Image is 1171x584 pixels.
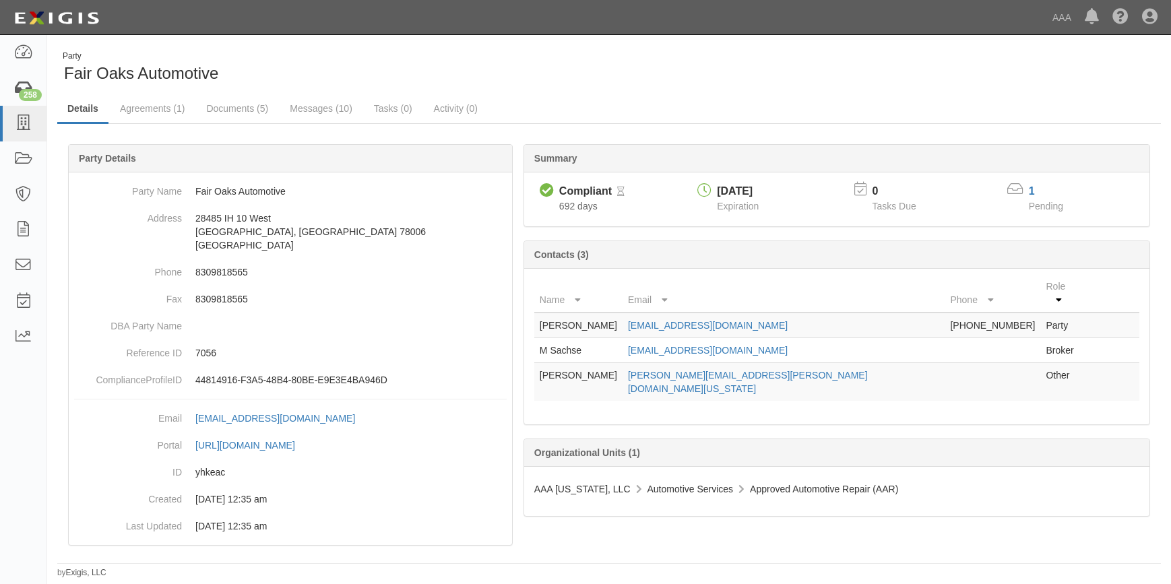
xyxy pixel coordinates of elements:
[559,201,598,212] span: Since 11/14/2023
[195,413,370,424] a: [EMAIL_ADDRESS][DOMAIN_NAME]
[196,95,278,122] a: Documents (5)
[1040,363,1085,401] td: Other
[74,486,507,513] dd: 03/10/2023 12:35 am
[540,184,554,198] i: Compliant
[1029,185,1035,197] a: 1
[74,432,182,452] dt: Portal
[74,205,182,225] dt: Address
[534,313,623,338] td: [PERSON_NAME]
[74,286,507,313] dd: 8309818565
[628,345,788,356] a: [EMAIL_ADDRESS][DOMAIN_NAME]
[280,95,362,122] a: Messages (10)
[534,274,623,313] th: Name
[195,373,507,387] p: 44814916-F3A5-48B4-80BE-E9E3E4BA946D
[872,201,916,212] span: Tasks Due
[364,95,422,122] a: Tasks (0)
[19,89,42,101] div: 258
[945,313,1040,338] td: [PHONE_NUMBER]
[1112,9,1129,26] i: Help Center - Complianz
[559,184,612,199] div: Compliant
[534,447,640,458] b: Organizational Units (1)
[74,286,182,306] dt: Fax
[57,567,106,579] small: by
[628,370,868,394] a: [PERSON_NAME][EMAIL_ADDRESS][PERSON_NAME][DOMAIN_NAME][US_STATE]
[750,484,898,494] span: Approved Automotive Repair (AAR)
[79,153,136,164] b: Party Details
[424,95,488,122] a: Activity (0)
[647,484,734,494] span: Automotive Services
[74,313,182,333] dt: DBA Party Name
[1046,4,1078,31] a: AAA
[1029,201,1063,212] span: Pending
[717,201,759,212] span: Expiration
[74,259,507,286] dd: 8309818565
[617,187,625,197] i: Pending Review
[64,64,218,82] span: Fair Oaks Automotive
[74,259,182,279] dt: Phone
[74,339,182,360] dt: Reference ID
[872,184,932,199] p: 0
[534,363,623,401] td: [PERSON_NAME]
[10,6,103,30] img: logo-5460c22ac91f19d4615b14bd174203de0afe785f0fc80cf4dbbc73dc1793850b.png
[74,513,507,540] dd: 03/10/2023 12:35 am
[74,366,182,387] dt: ComplianceProfileID
[534,484,631,494] span: AAA [US_STATE], LLC
[57,51,599,85] div: Fair Oaks Automotive
[717,184,759,199] div: [DATE]
[74,178,182,198] dt: Party Name
[66,568,106,577] a: Exigis, LLC
[74,405,182,425] dt: Email
[628,320,788,331] a: [EMAIL_ADDRESS][DOMAIN_NAME]
[57,95,108,124] a: Details
[1040,338,1085,363] td: Broker
[623,274,945,313] th: Email
[195,440,310,451] a: [URL][DOMAIN_NAME]
[63,51,218,62] div: Party
[195,412,355,425] div: [EMAIL_ADDRESS][DOMAIN_NAME]
[945,274,1040,313] th: Phone
[534,153,577,164] b: Summary
[74,178,507,205] dd: Fair Oaks Automotive
[534,249,589,260] b: Contacts (3)
[1040,313,1085,338] td: Party
[74,459,507,486] dd: yhkeac
[74,205,507,259] dd: 28485 IH 10 West [GEOGRAPHIC_DATA], [GEOGRAPHIC_DATA] 78006 [GEOGRAPHIC_DATA]
[534,338,623,363] td: M Sachse
[110,95,195,122] a: Agreements (1)
[195,346,507,360] p: 7056
[74,486,182,506] dt: Created
[1040,274,1085,313] th: Role
[74,459,182,479] dt: ID
[74,513,182,533] dt: Last Updated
